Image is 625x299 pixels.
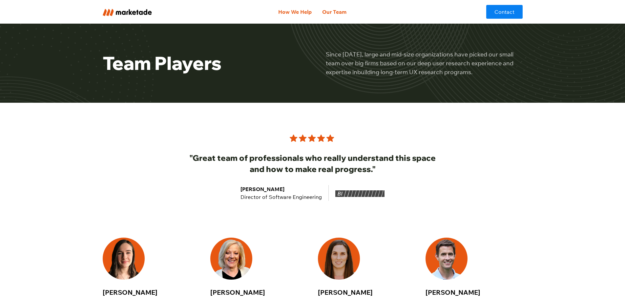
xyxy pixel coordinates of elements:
a: How We Help [273,5,317,18]
a: building long-term UX research programs [357,68,471,76]
div: [PERSON_NAME] [240,185,322,193]
a: Our Team [317,5,352,18]
a: Contact [486,5,523,19]
div: [PERSON_NAME] [210,288,307,297]
img: UX Researcher Meredith Meisetschlaeger [318,238,360,280]
div: [PERSON_NAME] [103,288,200,297]
div: Director of Software Engineering [240,193,322,201]
a: home [103,8,190,16]
img: BI Engineering Logo [335,190,385,197]
div: [PERSON_NAME] [318,288,415,297]
h2: "Great team of professionals who really understand this space and how to make real progress." [187,153,439,175]
p: Since [DATE], large and mid-size organizations have picked our small team over big firms based on... [326,50,523,76]
img: Principal John Nicholson [426,238,468,280]
img: Senior UX Researcher Nora Fiore [103,238,145,280]
div: [PERSON_NAME] [426,288,523,297]
h1: Team Players [103,52,300,74]
img: UX Strategist Kristy Knabe [210,238,252,280]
